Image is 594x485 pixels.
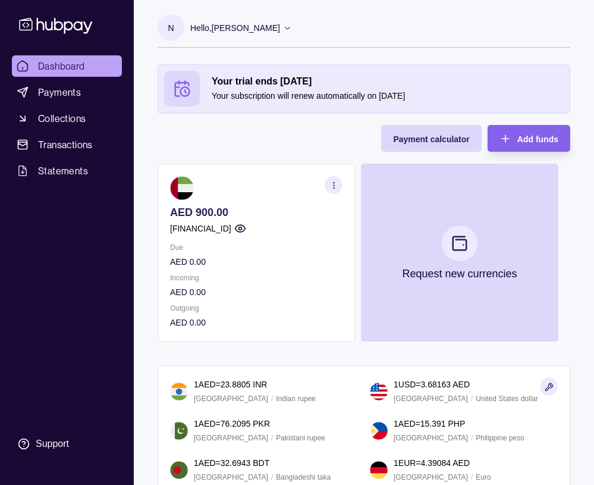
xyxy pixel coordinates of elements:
p: [GEOGRAPHIC_DATA] [194,471,268,484]
p: [GEOGRAPHIC_DATA] [394,392,468,405]
p: 1 AED = 23.8805 INR [194,378,267,391]
p: 1 AED = 32.6943 BDT [194,456,269,470]
p: Indian rupee [276,392,316,405]
p: Pakistani rupee [276,431,325,445]
span: Collections [38,111,86,126]
p: 1 EUR = 4.39084 AED [394,456,470,470]
div: Support [36,437,69,450]
p: Hello, [PERSON_NAME] [190,21,280,35]
span: Add funds [517,134,558,144]
span: Statements [38,164,88,178]
p: AED 0.00 [170,255,342,268]
span: Dashboard [38,59,85,73]
img: us [370,383,388,400]
p: N [168,21,174,35]
p: [GEOGRAPHIC_DATA] [194,431,268,445]
p: Due [170,241,342,254]
p: 1 USD = 3.68163 AED [394,378,470,391]
img: in [170,383,188,400]
button: Payment calculator [381,125,481,152]
a: Dashboard [12,55,122,77]
p: / [471,471,473,484]
p: Request new currencies [402,267,517,280]
p: 1 AED = 15.391 PHP [394,417,465,430]
img: de [370,461,388,479]
button: Add funds [488,125,570,152]
p: / [471,392,473,405]
a: Transactions [12,134,122,155]
img: pk [170,422,188,440]
p: Incoming [170,271,342,284]
img: ph [370,422,388,440]
p: [GEOGRAPHIC_DATA] [394,431,468,445]
span: Payment calculator [393,134,469,144]
p: AED 0.00 [170,316,342,329]
img: bd [170,461,188,479]
p: Philippine peso [476,431,524,445]
p: [GEOGRAPHIC_DATA] [194,392,268,405]
span: Transactions [38,137,93,152]
p: Bangladeshi taka [276,471,331,484]
p: [GEOGRAPHIC_DATA] [394,471,468,484]
p: / [271,431,273,445]
h2: Your trial ends [DATE] [212,75,564,88]
a: Collections [12,108,122,129]
a: Statements [12,160,122,182]
p: Outgoing [170,302,342,315]
p: / [271,471,273,484]
p: United States dollar [476,392,538,405]
button: Request new currencies [361,164,558,342]
span: Payments [38,85,81,99]
p: 1 AED = 76.2095 PKR [194,417,270,430]
a: Payments [12,82,122,103]
p: Euro [476,471,491,484]
p: / [271,392,273,405]
img: ae [170,176,194,200]
p: [FINANCIAL_ID] [170,222,231,235]
p: AED 0.00 [170,286,342,299]
p: / [471,431,473,445]
p: Your subscription will renew automatically on [DATE] [212,89,564,102]
a: Support [12,431,122,456]
p: AED 900.00 [170,206,342,219]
